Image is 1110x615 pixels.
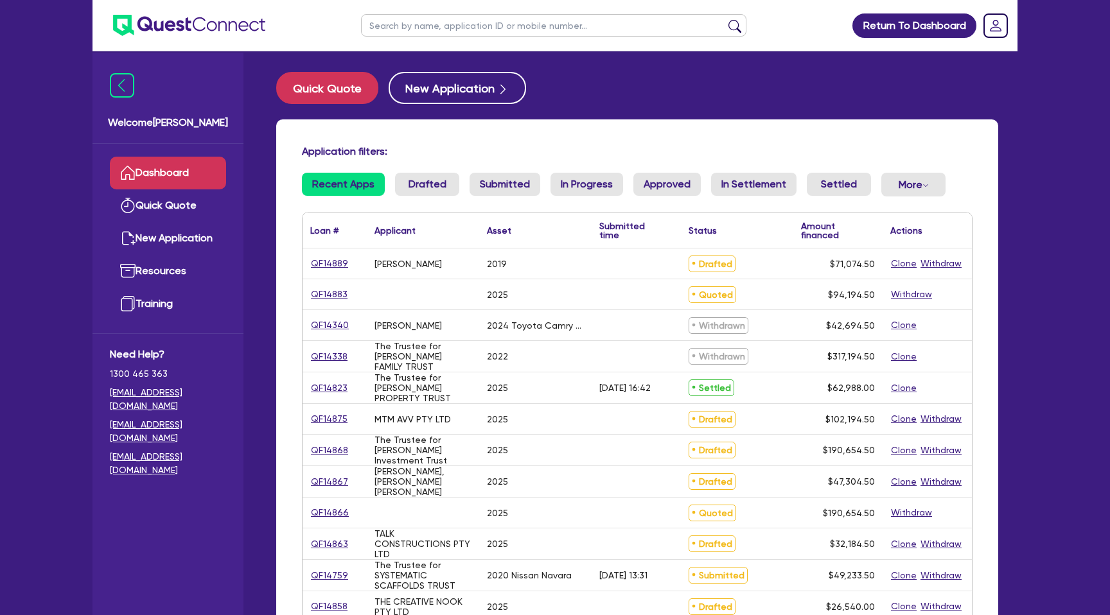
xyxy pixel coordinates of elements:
div: The Trustee for [PERSON_NAME] PROPERTY TRUST [374,372,471,403]
a: Recent Apps [302,173,385,196]
a: [EMAIL_ADDRESS][DOMAIN_NAME] [110,450,226,477]
button: Clone [890,381,917,395]
button: Clone [890,411,917,426]
span: $32,184.50 [830,539,875,549]
img: new-application [120,230,136,246]
div: The Trustee for SYSTEMATIC SCAFFOLDS TRUST [374,560,471,591]
div: The Trustee for [PERSON_NAME] FAMILY TRUST [374,341,471,372]
span: $42,694.50 [826,320,875,331]
a: In Progress [551,173,623,196]
a: Training [110,288,226,320]
span: $62,988.00 [827,383,875,393]
div: 2025 [487,539,508,549]
button: Clone [890,318,917,333]
a: QF14883 [310,287,348,302]
div: 2022 [487,351,508,361]
a: QF14858 [310,599,348,614]
a: Quick Quote [110,189,226,222]
a: New Application [110,222,226,255]
button: Clone [890,568,917,583]
img: training [120,296,136,311]
a: In Settlement [711,173,797,196]
span: $190,654.50 [823,508,875,518]
div: Status [689,226,717,235]
span: Drafted [689,442,736,458]
span: Drafted [689,535,736,552]
a: QF14340 [310,318,349,333]
button: Withdraw [920,474,962,489]
div: 2025 [487,445,508,455]
a: QF14823 [310,381,348,395]
a: QF14759 [310,568,349,583]
div: The Trustee for [PERSON_NAME] Investment Trust [374,435,471,465]
input: Search by name, application ID or mobile number... [361,14,746,37]
span: Quoted [689,286,736,303]
div: 2020 Nissan Navara [487,570,572,580]
img: quest-connect-logo-blue [113,15,265,36]
a: Dashboard [110,157,226,189]
button: Clone [890,474,917,489]
span: Drafted [689,598,736,615]
div: Submitted time [599,221,662,239]
a: QF14866 [310,505,349,520]
div: MTM AVV PTY LTD [374,414,451,424]
a: QF14868 [310,443,349,458]
button: Withdraw [920,443,962,458]
span: Settled [689,379,734,396]
button: Withdraw [920,537,962,551]
img: resources [120,263,136,279]
button: Withdraw [920,256,962,271]
a: New Application [389,72,526,104]
div: 2025 [487,476,508,487]
span: Need Help? [110,347,226,362]
span: Withdrawn [689,348,748,365]
span: $26,540.00 [826,602,875,612]
a: Settled [807,173,871,196]
button: Withdraw [920,599,962,614]
span: $190,654.50 [823,445,875,455]
button: Withdraw [920,568,962,583]
div: Loan # [310,226,339,235]
div: [DATE] 13:31 [599,570,647,580]
div: Asset [487,226,511,235]
button: Clone [890,599,917,614]
span: Quoted [689,505,736,521]
div: [PERSON_NAME] [374,320,442,331]
a: [EMAIL_ADDRESS][DOMAIN_NAME] [110,418,226,445]
a: [EMAIL_ADDRESS][DOMAIN_NAME] [110,386,226,413]
span: $71,074.50 [830,259,875,269]
button: Clone [890,256,917,271]
div: TALK CONSTRUCTIONS PTY LTD [374,528,471,559]
h4: Application filters: [302,145,973,157]
div: Amount financed [801,221,875,239]
button: Clone [890,537,917,551]
div: 2025 [487,602,508,612]
span: Drafted [689,256,736,272]
button: Clone [890,443,917,458]
div: 2024 Toyota Camry Camry Hybrid [487,320,584,331]
div: [PERSON_NAME] [374,259,442,269]
div: Applicant [374,226,416,235]
span: $94,194.50 [828,290,875,300]
a: Resources [110,255,226,288]
button: Clone [890,349,917,364]
a: Drafted [395,173,459,196]
span: Welcome [PERSON_NAME] [108,115,228,130]
img: icon-menu-close [110,73,134,98]
span: $317,194.50 [827,351,875,361]
div: 2019 [487,259,507,269]
span: Submitted [689,567,748,584]
a: QF14867 [310,474,349,489]
div: [DATE] 16:42 [599,383,651,393]
span: $47,304.50 [828,476,875,487]
div: 2025 [487,414,508,424]
a: QF14863 [310,537,349,551]
a: Approved [633,173,701,196]
span: Drafted [689,473,736,490]
span: $49,233.50 [829,570,875,580]
div: 2025 [487,383,508,393]
a: QF14338 [310,349,348,364]
a: Quick Quote [276,72,389,104]
button: Withdraw [920,411,962,426]
button: Quick Quote [276,72,378,104]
